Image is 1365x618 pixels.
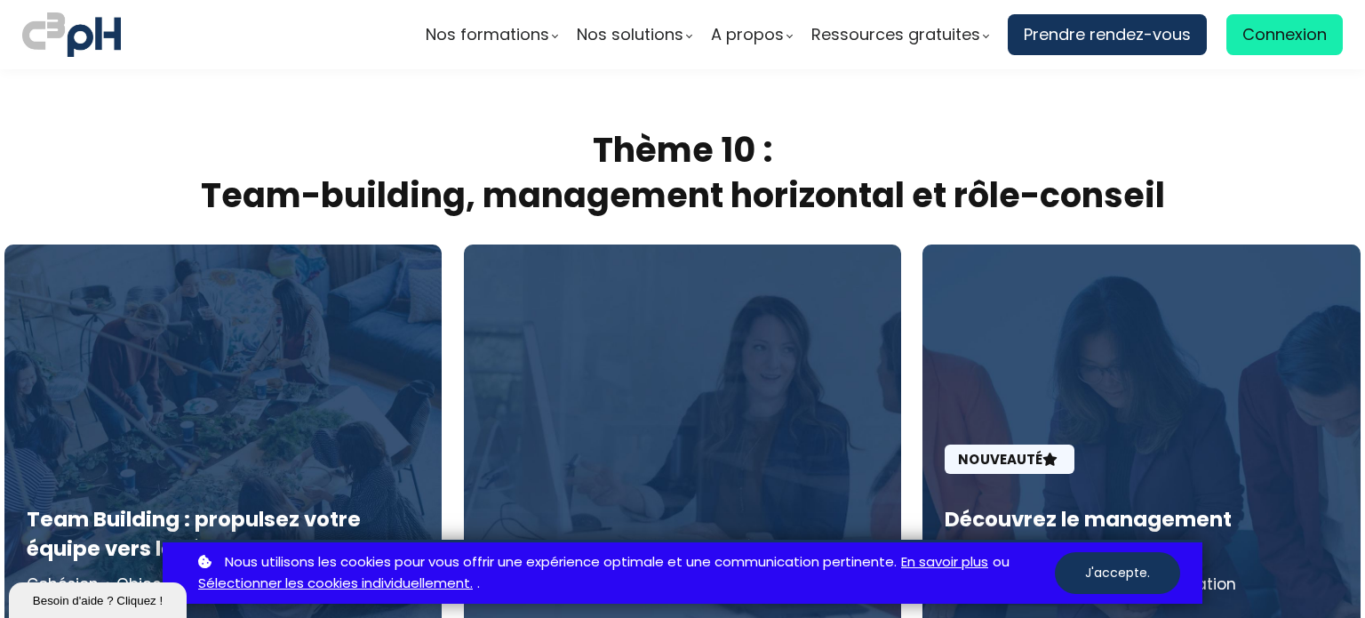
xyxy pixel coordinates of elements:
[426,21,549,48] span: Nos formations
[225,551,897,574] span: Nous utilisons les cookies pour vous offrir une expérience optimale et une communication pertinente.
[22,9,121,60] img: logo C3PH
[945,505,1337,562] h3: Découvrez le management horizontal
[1226,14,1343,55] a: Connexion
[811,21,980,48] span: Ressources gratuites
[194,551,1055,596] p: ou .
[1008,14,1207,55] a: Prendre rendez-vous
[577,21,683,48] span: Nos solutions
[27,505,419,562] h3: Team Building : propulsez votre équipe vers la réussite
[486,534,879,563] h3: Rehaussez la valeur du rôle-conseil
[901,551,988,574] a: En savoir plus
[945,445,1074,474] span: Nouveauté
[1242,21,1327,48] span: Connexion
[1055,552,1180,594] button: J'accepte.
[198,573,473,595] a: Sélectionner les cookies individuellement.
[9,579,190,618] iframe: chat widget
[22,127,1343,219] div: Thème 10 : Team-building, management horizontal et rôle-conseil
[1024,21,1191,48] span: Prendre rendez-vous
[711,21,784,48] span: A propos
